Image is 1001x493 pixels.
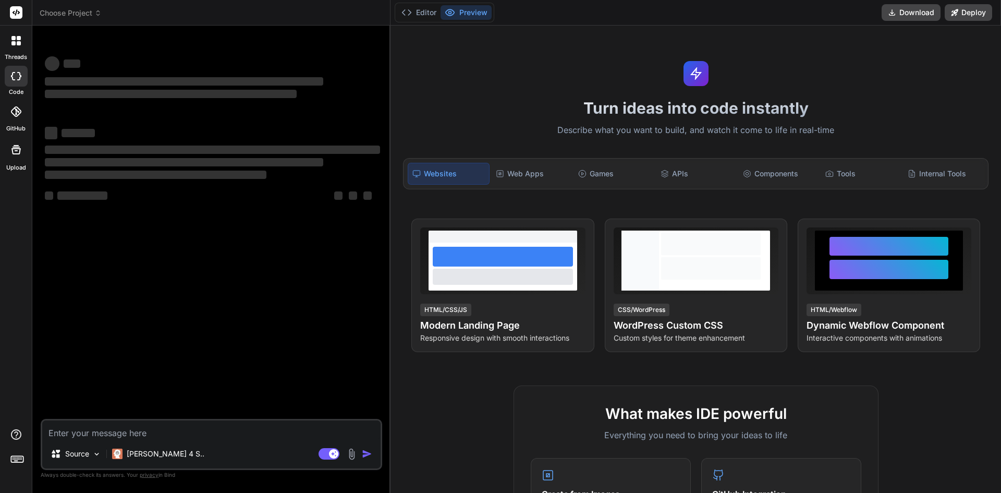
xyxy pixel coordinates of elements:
span: Choose Project [40,8,102,18]
p: Everything you need to bring your ideas to life [531,429,861,441]
div: Components [739,163,819,185]
span: ‌ [45,56,59,71]
div: HTML/CSS/JS [420,304,471,316]
span: ‌ [45,90,297,98]
div: CSS/WordPress [614,304,669,316]
span: ‌ [62,129,95,137]
div: Games [574,163,654,185]
h4: Modern Landing Page [420,318,585,333]
span: ‌ [349,191,357,200]
h2: What makes IDE powerful [531,403,861,425]
p: Describe what you want to build, and watch it come to life in real-time [397,124,995,137]
p: Source [65,449,89,459]
label: Upload [6,163,26,172]
span: ‌ [45,171,266,179]
span: ‌ [334,191,343,200]
h4: Dynamic Webflow Component [807,318,971,333]
span: ‌ [45,191,53,200]
button: Download [882,4,941,21]
span: privacy [140,472,158,478]
h1: Turn ideas into code instantly [397,99,995,117]
label: threads [5,53,27,62]
p: Interactive components with animations [807,333,971,343]
span: ‌ [57,191,107,200]
img: Claude 4 Sonnet [112,449,123,459]
img: icon [362,449,372,459]
span: ‌ [363,191,372,200]
h4: WordPress Custom CSS [614,318,778,333]
p: Always double-check its answers. Your in Bind [41,470,382,480]
p: [PERSON_NAME] 4 S.. [127,449,204,459]
button: Editor [397,5,441,20]
p: Custom styles for theme enhancement [614,333,778,343]
div: APIs [656,163,737,185]
button: Deploy [945,4,992,21]
div: Internal Tools [904,163,984,185]
label: GitHub [6,124,26,133]
div: Websites [408,163,489,185]
label: code [9,88,23,97]
p: Responsive design with smooth interactions [420,333,585,343]
img: Pick Models [92,450,101,459]
span: ‌ [45,158,323,166]
span: ‌ [45,146,380,154]
div: HTML/Webflow [807,304,861,316]
div: Tools [821,163,901,185]
button: Preview [441,5,492,20]
span: ‌ [64,59,80,68]
div: Web Apps [492,163,572,185]
img: attachment [346,448,358,460]
span: ‌ [45,77,323,86]
span: ‌ [45,127,57,139]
